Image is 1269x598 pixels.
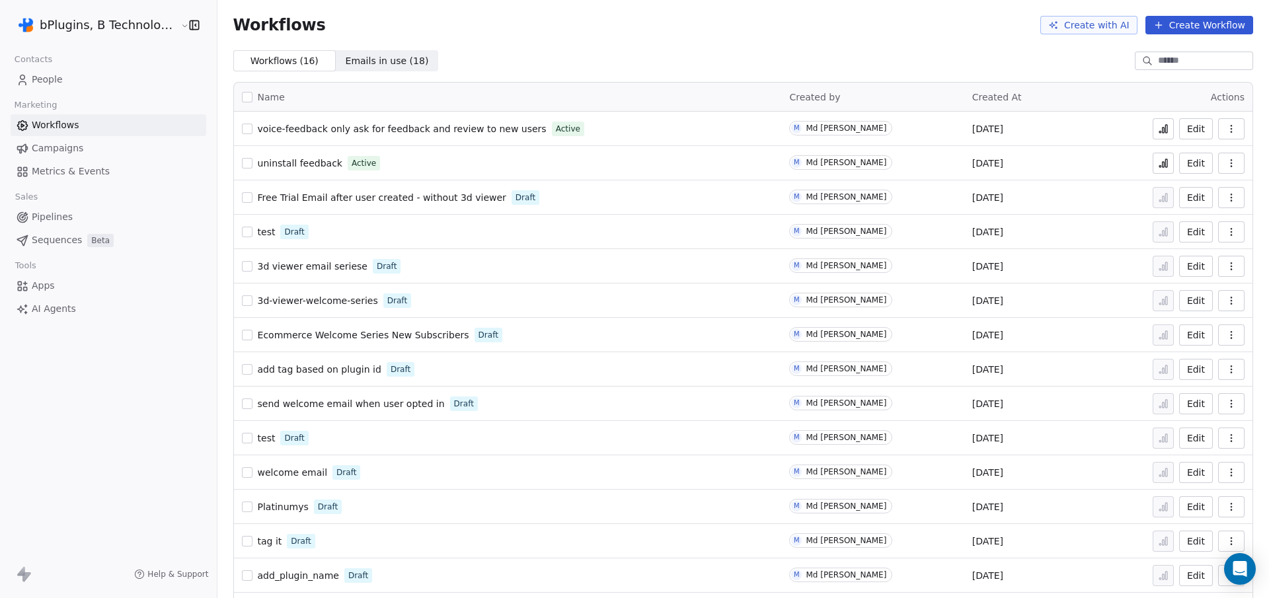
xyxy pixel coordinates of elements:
button: Edit [1179,290,1213,311]
span: Created At [972,92,1022,102]
div: M [794,295,800,305]
img: 4d237dd582c592203a1709821b9385ec515ed88537bc98dff7510fb7378bd483%20(2).png [19,17,34,33]
span: [DATE] [972,363,1003,376]
span: 3d-viewer-welcome-series [258,295,378,306]
span: add_plugin_name [258,570,339,581]
a: Metrics & Events [11,161,206,182]
span: bPlugins, B Technologies LLC [40,17,177,34]
button: Edit [1179,565,1213,586]
span: Active [556,123,580,135]
button: Edit [1179,153,1213,174]
div: Md [PERSON_NAME] [806,192,886,202]
span: [DATE] [972,260,1003,273]
button: Edit [1179,118,1213,139]
span: test [258,433,276,443]
button: Edit [1179,531,1213,552]
span: Free Trial Email after user created - without 3d viewer [258,192,506,203]
span: voice-feedback only ask for feedback and review to new users [258,124,547,134]
span: Platinumys [258,502,309,512]
button: Edit [1179,359,1213,380]
a: Campaigns [11,137,206,159]
button: Edit [1179,187,1213,208]
span: [DATE] [972,431,1003,445]
div: M [794,363,800,374]
a: send welcome email when user opted in [258,397,445,410]
div: M [794,329,800,340]
span: Draft [284,226,304,238]
span: Apps [32,279,55,293]
button: Edit [1179,256,1213,277]
span: [DATE] [972,225,1003,239]
a: 3d-viewer-welcome-series [258,294,378,307]
div: M [794,226,800,237]
span: Tools [9,256,42,276]
span: People [32,73,63,87]
span: Sequences [32,233,82,247]
a: Edit [1179,496,1213,517]
span: [DATE] [972,294,1003,307]
span: Draft [284,432,304,444]
span: Draft [387,295,407,307]
span: Help & Support [147,569,208,579]
div: Md [PERSON_NAME] [806,536,886,545]
a: People [11,69,206,91]
a: Pipelines [11,206,206,228]
a: tag it [258,535,282,548]
button: Create with AI [1040,16,1137,34]
span: Draft [516,192,535,204]
span: [DATE] [972,191,1003,204]
span: [DATE] [972,122,1003,135]
div: Md [PERSON_NAME] [806,364,886,373]
span: Workflows [233,16,326,34]
div: Md [PERSON_NAME] [806,570,886,579]
a: add_plugin_name [258,569,339,582]
span: 3d viewer email seriese [258,261,367,272]
a: Help & Support [134,569,208,579]
a: welcome email [258,466,328,479]
button: Edit [1179,428,1213,449]
span: [DATE] [972,535,1003,548]
button: Edit [1179,393,1213,414]
div: M [794,398,800,408]
span: uninstall feedback [258,158,342,168]
span: test [258,227,276,237]
div: M [794,501,800,511]
div: Md [PERSON_NAME] [806,295,886,305]
div: M [794,432,800,443]
div: Md [PERSON_NAME] [806,467,886,476]
span: Metrics & Events [32,165,110,178]
span: add tag based on plugin id [258,364,381,375]
span: [DATE] [972,397,1003,410]
span: Pipelines [32,210,73,224]
span: welcome email [258,467,328,478]
a: Workflows [11,114,206,136]
span: Created by [789,92,840,102]
button: Edit [1179,324,1213,346]
a: test [258,225,276,239]
span: Draft [454,398,474,410]
a: AI Agents [11,298,206,320]
span: [DATE] [972,466,1003,479]
div: M [794,157,800,168]
span: Actions [1211,92,1245,102]
button: Edit [1179,221,1213,243]
span: Draft [336,467,356,478]
span: Draft [377,260,397,272]
div: Md [PERSON_NAME] [806,227,886,236]
div: Md [PERSON_NAME] [806,330,886,339]
div: M [794,192,800,202]
span: Sales [9,187,44,207]
div: M [794,467,800,477]
span: [DATE] [972,328,1003,342]
a: 3d viewer email seriese [258,260,367,273]
span: Marketing [9,95,63,115]
span: Ecommerce Welcome Series New Subscribers [258,330,469,340]
a: Ecommerce Welcome Series New Subscribers [258,328,469,342]
div: Open Intercom Messenger [1224,553,1256,585]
